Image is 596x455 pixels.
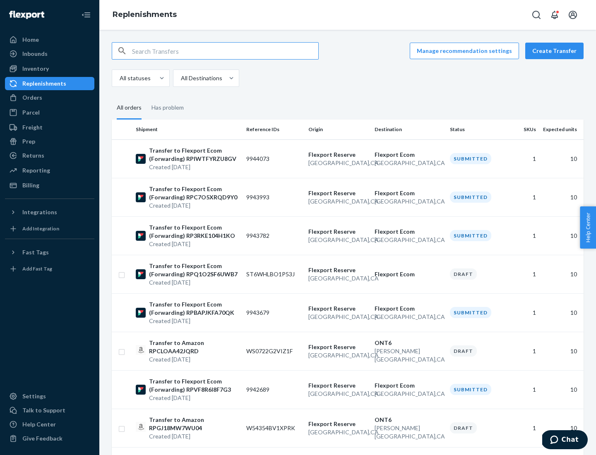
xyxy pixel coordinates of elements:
th: SKUs [508,120,539,139]
p: Transfer to Flexport Ecom (Forwarding) RPVF8R6I8F7G3 [149,377,240,394]
input: All Destinations [180,74,181,82]
p: Flexport Reserve [308,266,368,274]
div: Draft [450,345,477,357]
p: Transfer to Flexport Ecom (Forwarding) RPIWTFYRZU8GV [149,146,240,163]
button: Open Search Box [528,7,545,23]
p: [GEOGRAPHIC_DATA] , CA [308,159,368,167]
iframe: Opens a widget where you can chat to one of our agents [542,430,588,451]
td: 9944073 [243,139,305,178]
th: Reference IDs [243,120,305,139]
p: Flexport Ecom [375,270,443,278]
td: 10 [539,370,584,409]
p: [GEOGRAPHIC_DATA] , CA [375,236,443,244]
p: [PERSON_NAME][GEOGRAPHIC_DATA] , CA [375,424,443,441]
p: Flexport Reserve [308,420,368,428]
div: Orders [22,93,42,102]
p: Flexport Ecom [375,151,443,159]
p: Created [DATE] [149,163,240,171]
p: Flexport Reserve [308,381,368,390]
p: Created [DATE] [149,278,240,287]
div: Help Center [22,420,56,429]
button: Integrations [5,206,94,219]
p: [GEOGRAPHIC_DATA] , CA [375,313,443,321]
div: Billing [22,181,39,189]
p: ONT6 [375,416,443,424]
p: Created [DATE] [149,201,240,210]
button: Open account menu [565,7,581,23]
button: Manage recommendation settings [410,43,519,59]
p: Transfer to Flexport Ecom (Forwarding) RPC7O5XRQD9Y0 [149,185,240,201]
div: Settings [22,392,46,400]
input: All statuses [119,74,120,82]
div: Inventory [22,65,49,73]
a: Create Transfer [525,43,584,59]
img: Flexport logo [9,11,44,19]
a: Settings [5,390,94,403]
div: Reporting [22,166,50,175]
p: [GEOGRAPHIC_DATA] , CA [308,428,368,436]
p: [GEOGRAPHIC_DATA] , CA [375,159,443,167]
button: Help Center [580,206,596,249]
div: Replenishments [22,79,66,88]
div: All Destinations [181,74,222,82]
th: Shipment [132,120,243,139]
p: Transfer to Flexport Ecom (Forwarding) RPBAPJKFA70QK [149,300,240,317]
div: Returns [22,151,44,160]
p: Transfer to Amazon RPGJ18MW7WU04 [149,416,240,432]
div: Draft [450,422,477,433]
td: 1 [508,216,539,255]
p: Flexport Reserve [308,189,368,197]
a: Replenishments [5,77,94,90]
button: Open notifications [546,7,563,23]
th: Origin [305,120,371,139]
p: [GEOGRAPHIC_DATA] , CA [308,313,368,321]
th: Status [447,120,509,139]
div: All statuses [120,74,151,82]
td: 1 [508,370,539,409]
p: Flexport Ecom [375,189,443,197]
div: Submitted [450,384,491,395]
ol: breadcrumbs [106,3,183,27]
td: 1 [508,139,539,178]
a: Home [5,33,94,46]
div: Integrations [22,208,57,216]
p: Transfer to Flexport Ecom (Forwarding) RPQ1O2SF6UWB7 [149,262,240,278]
p: Flexport Reserve [308,304,368,313]
p: [GEOGRAPHIC_DATA] , CA [308,390,368,398]
button: Talk to Support [5,404,94,417]
p: [GEOGRAPHIC_DATA] , CA [308,351,368,359]
div: Submitted [450,307,491,318]
p: Flexport Reserve [308,227,368,236]
p: Flexport Ecom [375,381,443,390]
button: Close Navigation [78,7,94,23]
td: 1 [508,255,539,293]
a: Prep [5,135,94,148]
td: 10 [539,293,584,332]
p: Created [DATE] [149,394,240,402]
div: Freight [22,123,43,132]
td: 10 [539,409,584,447]
p: Flexport Reserve [308,343,368,351]
p: Created [DATE] [149,432,240,441]
p: Created [DATE] [149,317,240,325]
div: Add Fast Tag [22,265,52,272]
td: WS0722G2VIZ1F [243,332,305,370]
a: Add Fast Tag [5,262,94,275]
th: Destination [371,120,447,139]
td: 10 [539,216,584,255]
td: 10 [539,139,584,178]
a: Reporting [5,164,94,177]
div: Prep [22,137,35,146]
div: Add Integration [22,225,59,232]
td: 1 [508,409,539,447]
p: Transfer to Amazon RPCLOAA42JQRD [149,339,240,355]
td: 10 [539,255,584,293]
td: 1 [508,332,539,370]
div: Draft [450,268,477,280]
a: Replenishments [113,10,177,19]
p: [GEOGRAPHIC_DATA] , CA [375,390,443,398]
p: ONT6 [375,339,443,347]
